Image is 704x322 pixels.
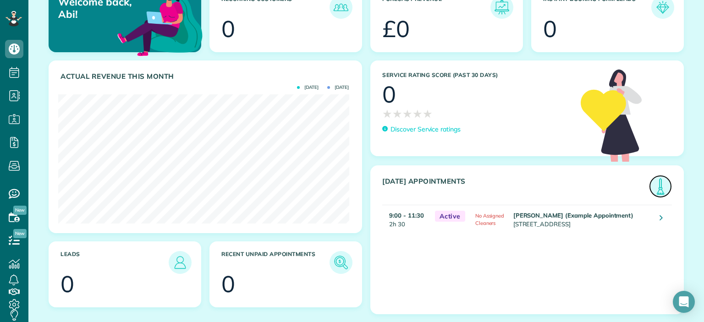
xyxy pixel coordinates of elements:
[382,106,392,122] span: ★
[382,72,572,78] h3: Service Rating score (past 30 days)
[60,72,352,81] h3: Actual Revenue this month
[392,106,402,122] span: ★
[171,253,189,272] img: icon_leads-1bed01f49abd5b7fead27621c3d59655bb73ed531f8eeb49469d10e621d6b896.png
[327,85,349,90] span: [DATE]
[382,125,461,134] a: Discover Service ratings
[60,273,74,295] div: 0
[13,206,27,215] span: New
[511,205,653,233] td: [STREET_ADDRESS]
[402,106,412,122] span: ★
[382,83,396,106] div: 0
[221,273,235,295] div: 0
[60,251,169,274] h3: Leads
[513,212,634,219] strong: [PERSON_NAME] (Example Appointment)
[423,106,433,122] span: ★
[221,251,330,274] h3: Recent unpaid appointments
[650,176,671,197] img: icon_todays_appointments-901f7ab196bb0bea1936b74009e4eb5ffbc2d2711fa7634e0d609ed5ef32b18b.png
[389,212,424,219] strong: 9:00 - 11:30
[412,106,423,122] span: ★
[382,177,649,198] h3: [DATE] Appointments
[673,291,695,313] div: Open Intercom Messenger
[390,125,461,134] p: Discover Service ratings
[382,17,410,40] div: £0
[332,253,350,272] img: icon_unpaid_appointments-47b8ce3997adf2238b356f14209ab4cced10bd1f174958f3ca8f1d0dd7fffeee.png
[435,211,465,222] span: Active
[297,85,319,90] span: [DATE]
[13,229,27,238] span: New
[543,17,557,40] div: 0
[221,17,235,40] div: 0
[475,213,505,226] span: No Assigned Cleaners
[382,205,430,233] td: 2h 30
